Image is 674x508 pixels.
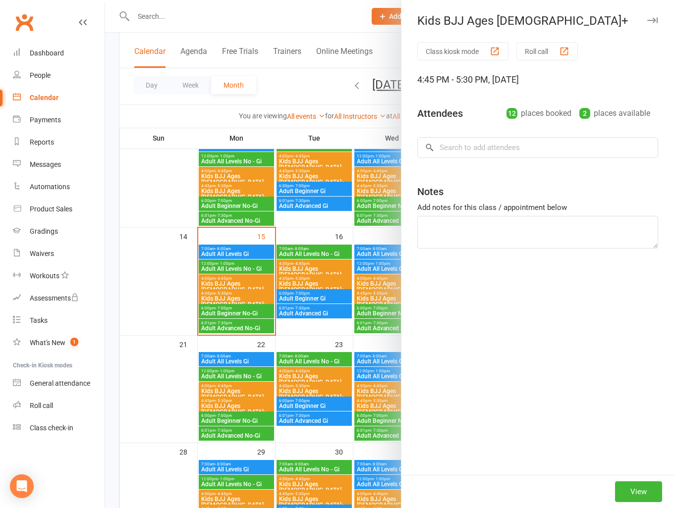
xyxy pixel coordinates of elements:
a: Roll call [13,395,105,417]
div: Payments [30,116,61,124]
a: Clubworx [12,10,37,35]
div: General attendance [30,379,90,387]
button: View [615,481,662,502]
button: Roll call [516,42,578,60]
div: Attendees [417,106,463,120]
a: Calendar [13,87,105,109]
div: 4:45 PM - 5:30 PM, [DATE] [417,73,658,87]
div: Automations [30,183,70,191]
div: Open Intercom Messenger [10,474,34,498]
a: Waivers [13,243,105,265]
div: Tasks [30,316,48,324]
div: Product Sales [30,205,72,213]
a: What's New1 [13,332,105,354]
div: Roll call [30,402,53,409]
div: Dashboard [30,49,64,57]
div: Add notes for this class / appointment below [417,202,658,213]
input: Search to add attendees [417,137,658,158]
div: places available [579,106,650,120]
div: Messages [30,160,61,168]
div: 2 [579,108,590,119]
div: Waivers [30,250,54,257]
a: Reports [13,131,105,153]
div: Class check-in [30,424,73,432]
a: People [13,64,105,87]
a: General attendance kiosk mode [13,372,105,395]
a: Tasks [13,309,105,332]
div: places booked [506,106,571,120]
div: Notes [417,185,444,199]
button: Class kiosk mode [417,42,508,60]
a: Assessments [13,287,105,309]
div: People [30,71,51,79]
div: Kids BJJ Ages [DEMOGRAPHIC_DATA]+ [401,14,674,28]
div: 12 [506,108,517,119]
a: Automations [13,176,105,198]
a: Product Sales [13,198,105,220]
a: Payments [13,109,105,131]
a: Messages [13,153,105,176]
a: Gradings [13,220,105,243]
span: 1 [70,338,78,346]
div: Reports [30,138,54,146]
div: Workouts [30,272,59,280]
div: Gradings [30,227,58,235]
a: Class kiosk mode [13,417,105,439]
div: Calendar [30,94,58,102]
div: What's New [30,339,65,347]
a: Dashboard [13,42,105,64]
a: Workouts [13,265,105,287]
div: Assessments [30,294,79,302]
